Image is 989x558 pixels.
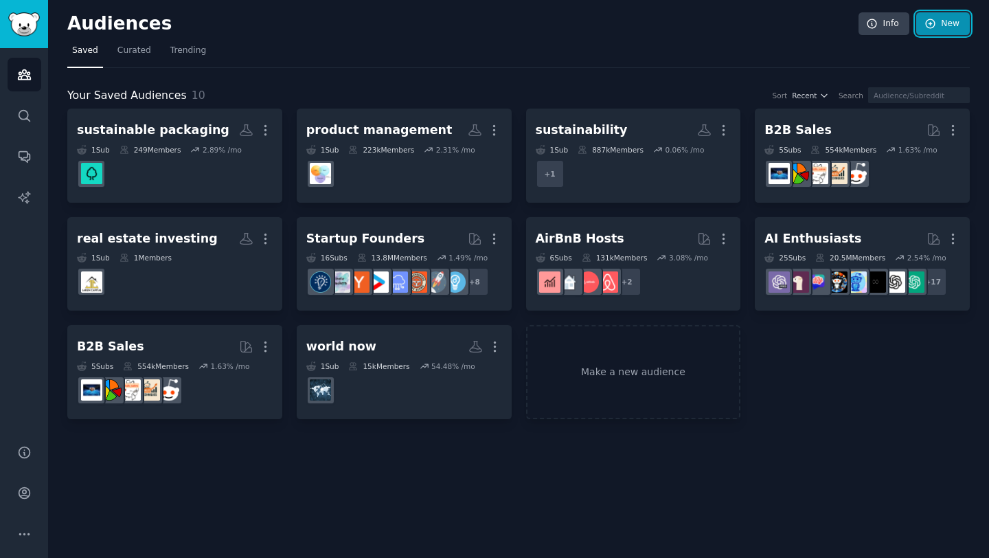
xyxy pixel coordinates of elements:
img: sales [158,379,179,401]
a: Saved [67,40,103,68]
div: B2B Sales [77,338,144,355]
div: AirBnB Hosts [536,230,624,247]
a: Info [859,12,909,36]
div: 20.5M Members [815,253,885,263]
img: OpenAI [884,271,905,293]
img: AirBnBHosts [578,271,599,293]
a: sustainable packaging1Sub249Members2.89% /moSustainablePackaging [67,109,282,203]
img: B_2_B_Selling_Tips [769,163,790,184]
div: + 2 [613,267,641,296]
div: 1 Sub [536,145,569,155]
div: world now [306,338,376,355]
div: 5 Sub s [77,361,113,371]
img: GummySearch logo [8,12,40,36]
div: AI Enthusiasts [764,230,861,247]
img: startups [425,271,446,293]
div: B2B Sales [764,122,832,139]
div: + 8 [460,267,489,296]
div: + 1 [536,159,565,188]
a: AirBnB Hosts6Subs131kMembers3.08% /mo+2airbnb_hostsAirBnBHostsrentalpropertiesAirBnBInvesting [526,217,741,311]
img: FixAndFlipLenders [81,271,102,293]
a: AI Enthusiasts25Subs20.5MMembers2.54% /mo+17ChatGPTOpenAIArtificialInteligenceartificialaiArtChat... [755,217,970,311]
div: real estate investing [77,230,218,247]
div: 131k Members [582,253,648,263]
div: product management [306,122,453,139]
div: 1.63 % /mo [210,361,249,371]
div: 54.48 % /mo [431,361,475,371]
img: ArtificialInteligence [865,271,886,293]
div: Startup Founders [306,230,424,247]
span: Recent [792,91,817,100]
input: Audience/Subreddit [868,87,970,103]
div: 13.8M Members [357,253,427,263]
img: indiehackers [329,271,350,293]
a: real estate investing1Sub1MembersFixAndFlipLenders [67,217,282,311]
a: product management1Sub223kMembers2.31% /moProductManagement [297,109,512,203]
a: Curated [113,40,156,68]
img: ChatGPT [903,271,924,293]
div: 1 Sub [306,145,339,155]
a: B2B Sales5Subs554kMembers1.63% /mosalessalestechniquesb2b_salesB2BSalesB_2_B_Selling_Tips [755,109,970,203]
a: B2B Sales5Subs554kMembers1.63% /mosalessalestechniquesb2b_salesB2BSalesB_2_B_Selling_Tips [67,325,282,419]
span: 10 [192,89,205,102]
div: 1 Members [120,253,172,263]
a: Make a new audience [526,325,741,419]
img: b2b_sales [120,379,141,401]
img: SaaS [387,271,408,293]
span: Curated [117,45,151,57]
a: Trending [166,40,211,68]
img: ProductManagement [310,163,331,184]
button: Recent [792,91,829,100]
div: 0.06 % /mo [665,145,704,155]
span: Your Saved Audiences [67,87,187,104]
span: Saved [72,45,98,57]
div: 249 Members [120,145,181,155]
div: 2.31 % /mo [436,145,475,155]
div: Sort [773,91,788,100]
img: B_2_B_Selling_Tips [81,379,102,401]
div: sustainability [536,122,628,139]
img: startup [367,271,389,293]
div: + 17 [918,267,947,296]
img: ChatGPTPromptGenius [807,271,828,293]
div: 554k Members [123,361,189,371]
div: 1 Sub [77,253,110,263]
img: sales [845,163,867,184]
span: Trending [170,45,206,57]
div: 25 Sub s [764,253,806,263]
img: B2BSales [788,163,809,184]
img: ChatGPTPro [769,271,790,293]
img: ycombinator [348,271,370,293]
div: 1.63 % /mo [898,145,937,155]
div: 1 Sub [77,145,110,155]
img: AirBnBInvesting [539,271,560,293]
img: b2b_sales [807,163,828,184]
a: New [916,12,970,36]
div: 2.54 % /mo [907,253,946,263]
img: Entrepreneur [444,271,466,293]
img: LocalLLaMA [788,271,809,293]
img: rentalproperties [558,271,580,293]
div: 554k Members [810,145,876,155]
div: 1 Sub [306,361,339,371]
div: 2.89 % /mo [203,145,242,155]
div: sustainable packaging [77,122,229,139]
img: artificial [845,271,867,293]
div: 1.49 % /mo [448,253,488,263]
div: Search [839,91,863,100]
h2: Audiences [67,13,859,35]
img: aiArt [826,271,848,293]
a: sustainability1Sub887kMembers0.06% /mo+1 [526,109,741,203]
img: EntrepreneurRideAlong [406,271,427,293]
div: 223k Members [348,145,414,155]
img: SustainablePackaging [81,163,102,184]
img: salestechniques [139,379,160,401]
a: world now1Sub15kMembers54.48% /moWorld_Now [297,325,512,419]
div: 15k Members [348,361,409,371]
img: airbnb_hosts [597,271,618,293]
div: 5 Sub s [764,145,801,155]
div: 887k Members [578,145,644,155]
div: 6 Sub s [536,253,572,263]
img: B2BSales [100,379,122,401]
img: Entrepreneurship [310,271,331,293]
